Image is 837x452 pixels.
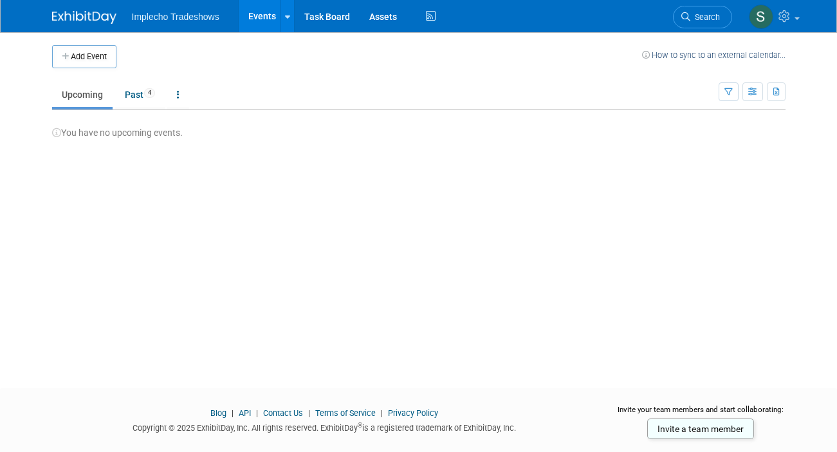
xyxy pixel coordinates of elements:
a: How to sync to an external calendar... [642,50,786,60]
a: API [239,408,251,418]
img: ExhibitDay [52,11,116,24]
button: Add Event [52,45,116,68]
a: Contact Us [263,408,303,418]
a: Past4 [115,82,165,107]
span: Implecho Tradeshows [132,12,219,22]
span: Search [690,12,720,22]
span: | [378,408,386,418]
sup: ® [358,422,362,429]
span: | [253,408,261,418]
a: Blog [210,408,226,418]
a: Upcoming [52,82,113,107]
img: Samantha Himmelspach [749,5,773,29]
span: | [228,408,237,418]
a: Terms of Service [315,408,376,418]
span: You have no upcoming events. [52,127,183,138]
a: Invite a team member [647,419,754,439]
div: Invite your team members and start collaborating: [616,404,786,424]
span: | [305,408,313,418]
span: 4 [144,88,155,98]
a: Privacy Policy [388,408,438,418]
div: Copyright © 2025 ExhibitDay, Inc. All rights reserved. ExhibitDay is a registered trademark of Ex... [52,419,598,434]
a: Search [673,6,732,28]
